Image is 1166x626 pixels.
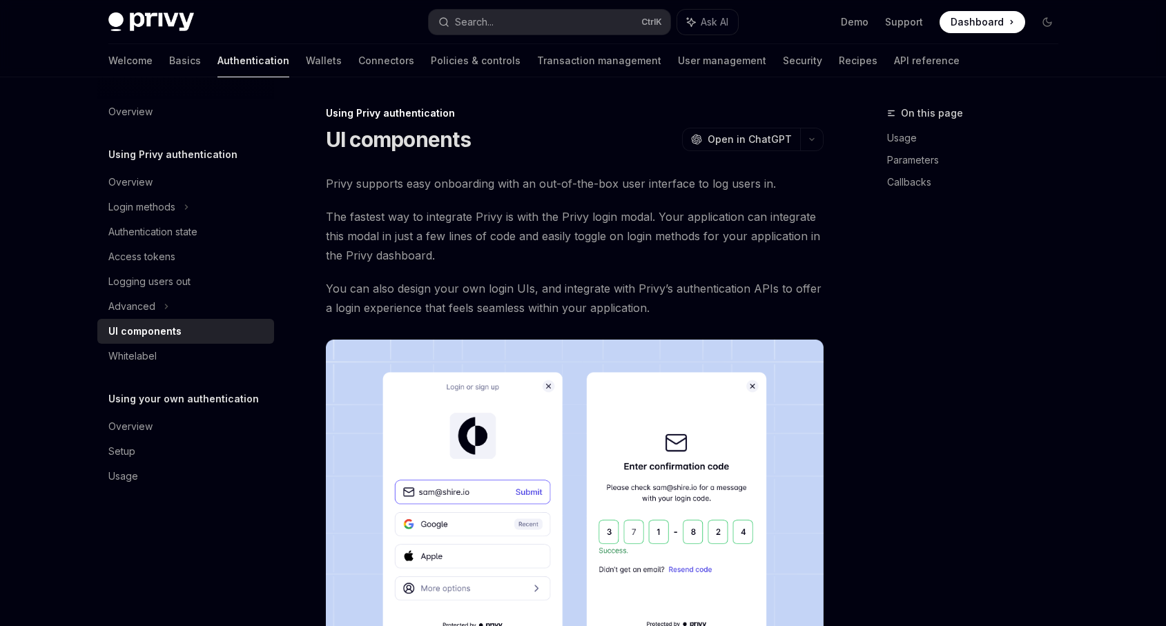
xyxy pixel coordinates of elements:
[326,279,824,317] span: You can also design your own login UIs, and integrate with Privy’s authentication APIs to offer a...
[169,44,201,77] a: Basics
[783,44,822,77] a: Security
[1036,11,1058,33] button: Toggle dark mode
[108,273,191,290] div: Logging users out
[678,44,766,77] a: User management
[429,10,670,35] button: Search...CtrlK
[951,15,1004,29] span: Dashboard
[887,149,1069,171] a: Parameters
[97,344,274,369] a: Whitelabel
[108,224,197,240] div: Authentication state
[108,199,175,215] div: Login methods
[940,11,1025,33] a: Dashboard
[97,414,274,439] a: Overview
[108,418,153,435] div: Overview
[108,174,153,190] div: Overview
[901,105,963,121] span: On this page
[894,44,960,77] a: API reference
[326,127,471,152] h1: UI components
[677,10,738,35] button: Ask AI
[97,319,274,344] a: UI components
[97,219,274,244] a: Authentication state
[217,44,289,77] a: Authentication
[682,128,800,151] button: Open in ChatGPT
[326,207,824,265] span: The fastest way to integrate Privy is with the Privy login modal. Your application can integrate ...
[108,443,135,460] div: Setup
[887,127,1069,149] a: Usage
[431,44,521,77] a: Policies & controls
[839,44,877,77] a: Recipes
[97,439,274,464] a: Setup
[108,323,182,340] div: UI components
[358,44,414,77] a: Connectors
[108,104,153,120] div: Overview
[97,464,274,489] a: Usage
[708,133,792,146] span: Open in ChatGPT
[326,106,824,120] div: Using Privy authentication
[108,298,155,315] div: Advanced
[108,12,194,32] img: dark logo
[108,468,138,485] div: Usage
[108,146,237,163] h5: Using Privy authentication
[641,17,662,28] span: Ctrl K
[108,248,175,265] div: Access tokens
[108,44,153,77] a: Welcome
[97,170,274,195] a: Overview
[537,44,661,77] a: Transaction management
[97,269,274,294] a: Logging users out
[887,171,1069,193] a: Callbacks
[701,15,728,29] span: Ask AI
[97,99,274,124] a: Overview
[108,348,157,364] div: Whitelabel
[455,14,494,30] div: Search...
[97,244,274,269] a: Access tokens
[326,174,824,193] span: Privy supports easy onboarding with an out-of-the-box user interface to log users in.
[841,15,868,29] a: Demo
[306,44,342,77] a: Wallets
[885,15,923,29] a: Support
[108,391,259,407] h5: Using your own authentication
